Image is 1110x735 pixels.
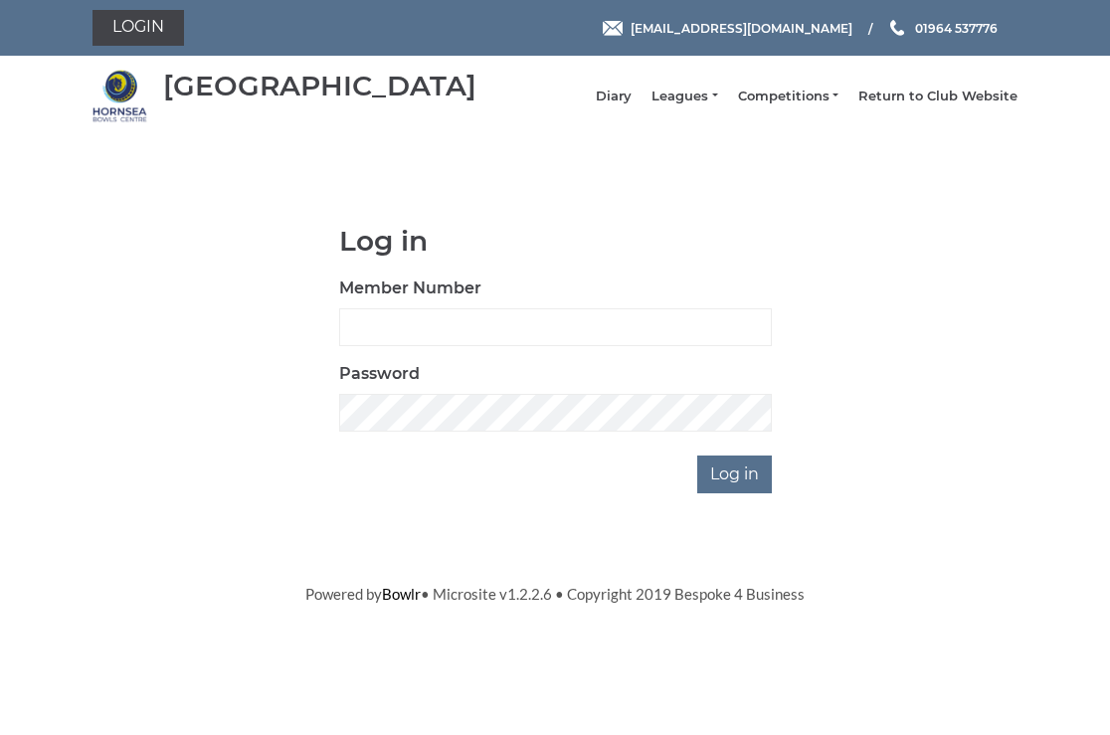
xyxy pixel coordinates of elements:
[305,585,805,603] span: Powered by • Microsite v1.2.2.6 • Copyright 2019 Bespoke 4 Business
[339,226,772,257] h1: Log in
[631,20,852,35] span: [EMAIL_ADDRESS][DOMAIN_NAME]
[697,456,772,493] input: Log in
[858,88,1017,105] a: Return to Club Website
[339,276,481,300] label: Member Number
[738,88,838,105] a: Competitions
[92,69,147,123] img: Hornsea Bowls Centre
[163,71,476,101] div: [GEOGRAPHIC_DATA]
[890,20,904,36] img: Phone us
[915,20,998,35] span: 01964 537776
[339,362,420,386] label: Password
[887,19,998,38] a: Phone us 01964 537776
[382,585,421,603] a: Bowlr
[603,21,623,36] img: Email
[651,88,717,105] a: Leagues
[596,88,632,105] a: Diary
[92,10,184,46] a: Login
[603,19,852,38] a: Email [EMAIL_ADDRESS][DOMAIN_NAME]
